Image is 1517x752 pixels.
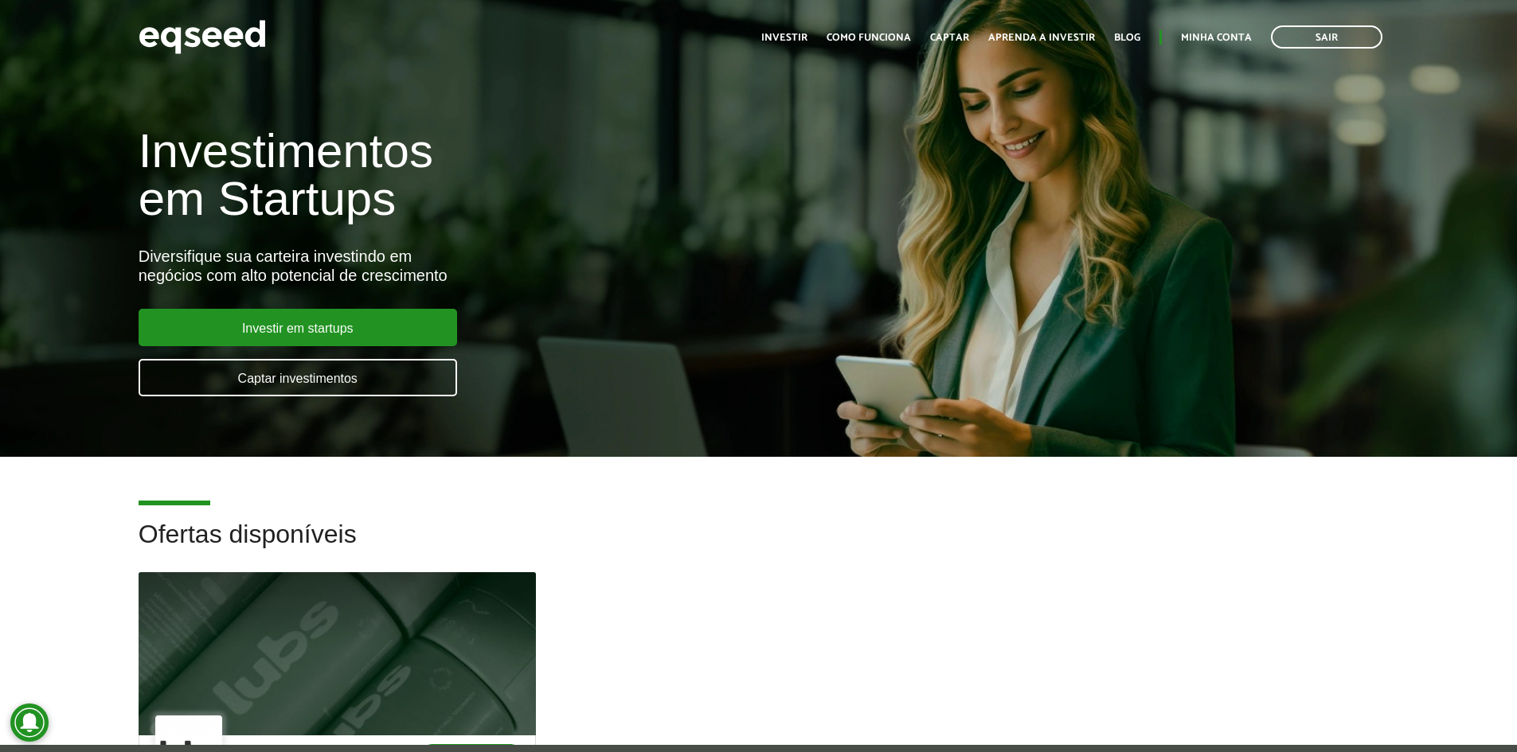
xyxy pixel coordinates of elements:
[761,33,807,43] a: Investir
[1114,33,1140,43] a: Blog
[1181,33,1252,43] a: Minha conta
[1271,25,1382,49] a: Sair
[139,247,874,285] div: Diversifique sua carteira investindo em negócios com alto potencial de crescimento
[139,127,874,223] h1: Investimentos em Startups
[930,33,969,43] a: Captar
[139,520,1379,572] h2: Ofertas disponíveis
[139,309,457,346] a: Investir em startups
[988,33,1095,43] a: Aprenda a investir
[827,33,911,43] a: Como funciona
[139,16,266,58] img: EqSeed
[139,359,457,396] a: Captar investimentos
